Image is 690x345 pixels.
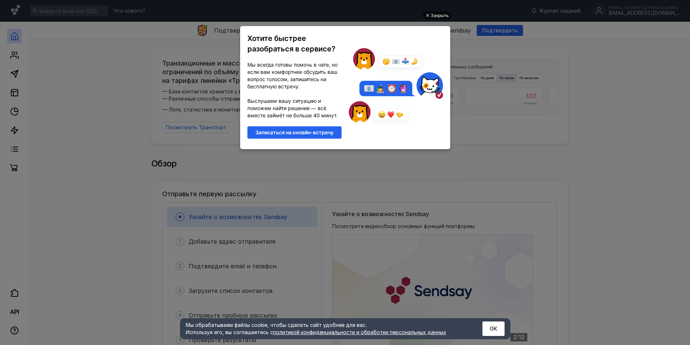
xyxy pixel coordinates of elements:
a: Записаться на онлайн-встречу [247,126,342,139]
a: политикой конфиденциальности и обработки персональных данных [273,329,446,335]
div: Закрыть [431,12,449,20]
p: Выслушаем вашу ситуацию и поможем найти решение — всё вместе займёт не больше 40 минут. [247,97,342,119]
div: Мы обрабатываем файлы cookie, чтобы сделать сайт удобнее для вас. Используя его, вы соглашаетесь c [186,321,465,336]
p: Мы всегда готовы помочь в чате, но если вам комфортнее обсудить ваш вопрос голосом, запишитесь на... [247,61,342,90]
button: ОК [482,321,505,336]
span: Хотите быстрее разобраться в сервисе? [247,34,335,53]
